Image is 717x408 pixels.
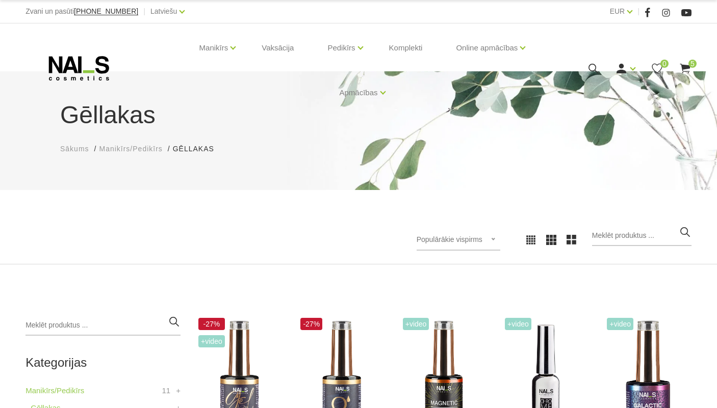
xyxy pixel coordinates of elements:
[253,23,302,72] a: Vaksācija
[607,318,633,330] span: +Video
[60,144,89,154] a: Sākums
[300,318,322,330] span: -27%
[162,385,170,397] span: 11
[339,72,377,113] a: Apmācības
[99,145,162,153] span: Manikīrs/Pedikīrs
[74,7,138,15] span: [PHONE_NUMBER]
[25,315,181,336] input: Meklēt produktus ...
[143,5,145,18] span: |
[505,318,531,330] span: +Video
[456,28,518,68] a: Online apmācības
[60,145,89,153] span: Sākums
[173,144,224,154] li: Gēllakas
[327,28,355,68] a: Pedikīrs
[637,5,639,18] span: |
[150,5,177,17] a: Latviešu
[25,356,181,369] h2: Kategorijas
[688,60,697,68] span: 5
[99,144,162,154] a: Manikīrs/Pedikīrs
[199,28,228,68] a: Manikīrs
[381,23,431,72] a: Komplekti
[25,385,84,397] a: Manikīrs/Pedikīrs
[74,8,138,15] a: [PHONE_NUMBER]
[660,60,669,68] span: 0
[176,385,181,397] a: +
[198,318,225,330] span: -27%
[417,235,482,243] span: Populārākie vispirms
[651,62,663,75] a: 0
[198,335,225,347] span: +Video
[25,5,138,18] div: Zvani un pasūti
[403,318,429,330] span: +Video
[610,5,625,17] a: EUR
[592,226,692,246] input: Meklēt produktus ...
[679,62,692,75] a: 5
